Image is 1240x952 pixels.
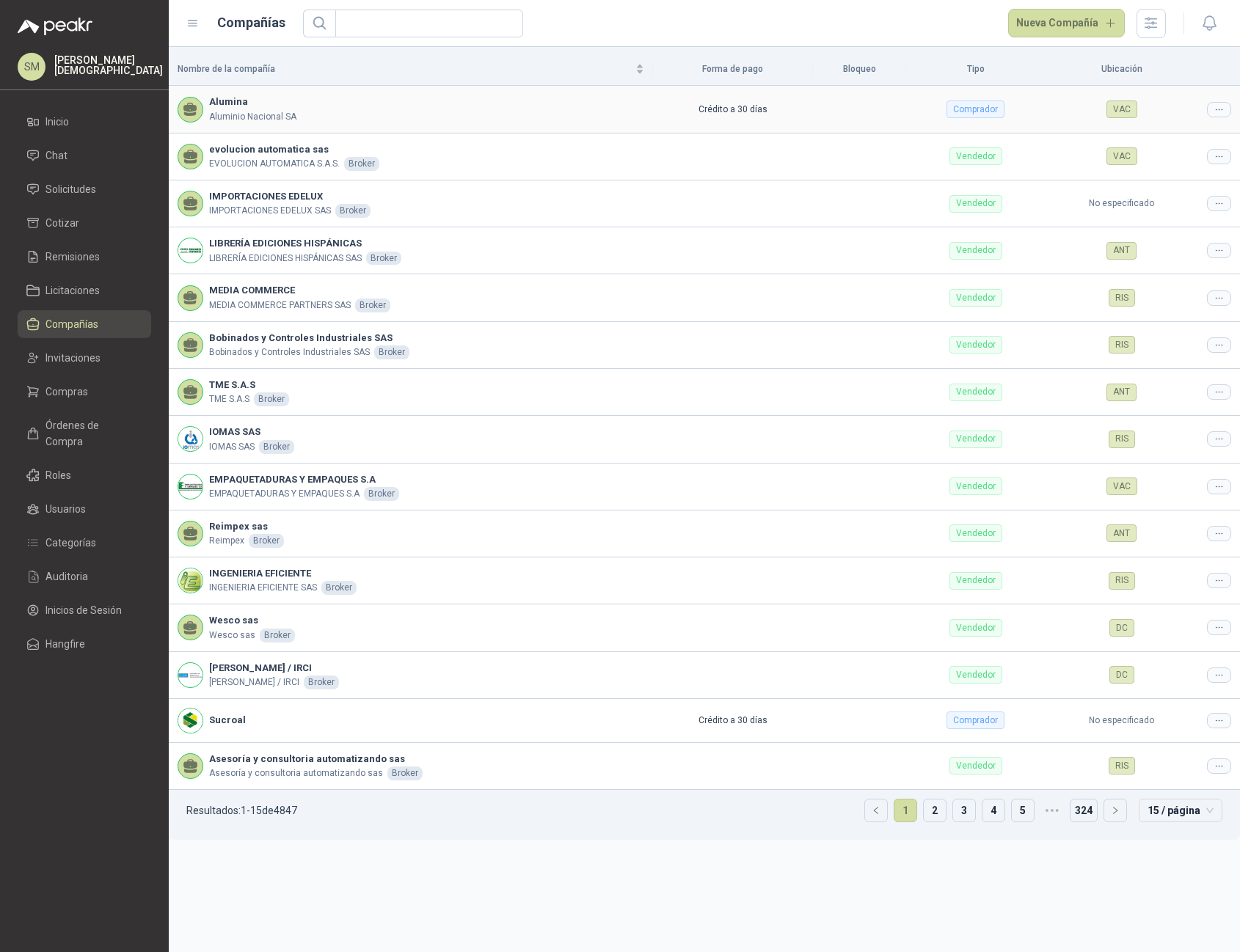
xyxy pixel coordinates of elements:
li: 324 [1070,799,1098,822]
div: ANT [1106,242,1137,260]
span: right [1111,806,1120,815]
img: Company Logo [178,568,203,593]
a: 2 [924,799,946,821]
li: 3 [952,799,976,822]
span: Compañías [45,316,98,332]
div: SM [18,53,45,81]
div: Broker [335,204,371,218]
a: Usuarios [18,495,151,523]
div: Vendedor [949,242,1002,260]
div: Comprador [947,100,1004,118]
span: Compras [45,384,88,400]
span: Invitaciones [45,350,101,366]
span: Licitaciones [45,282,100,299]
b: Sucroal [209,713,246,728]
a: Licitaciones [18,277,151,304]
div: Vendedor [949,619,1002,637]
span: Hangfire [45,636,85,652]
b: Reimpex sas [209,519,284,534]
span: Inicios de Sesión [45,602,122,618]
a: Hangfire [18,630,151,658]
b: MEDIA COMMERCE [209,283,390,298]
a: 324 [1071,799,1097,821]
li: 2 [923,799,947,822]
p: EVOLUCION AUTOMATICA S.A.S. [209,157,340,171]
b: IMPORTACIONES EDELUX [209,189,371,204]
b: evolucion automatica sas [209,142,379,157]
div: Vendedor [949,336,1002,354]
img: Company Logo [178,708,203,733]
a: 5 [1012,799,1034,821]
div: Broker [259,440,294,454]
li: Página siguiente [1104,799,1127,822]
span: 15 / página [1148,799,1214,821]
b: Bobinados y Controles Industriales SAS [209,331,409,345]
li: Página anterior [864,799,888,822]
p: EMPAQUETADURAS Y EMPAQUES S.A [209,487,360,501]
p: No especificado [1054,197,1189,210]
p: Aluminio Nacional SA [209,110,296,124]
h1: Compañías [217,12,285,33]
span: Categorías [45,535,96,551]
p: MEDIA COMMERCE PARTNERS SAS [209,299,351,312]
div: Broker [344,157,379,171]
p: IMPORTACIONES EDELUX SAS [209,204,331,218]
span: Remisiones [45,249,100,265]
span: left [872,806,880,815]
a: 4 [982,799,1004,821]
div: RIS [1109,289,1135,307]
a: Solicitudes [18,175,151,203]
b: LIBRERÍA EDICIONES HISPÁNICAS [209,236,401,251]
p: Reimpex [209,534,244,548]
div: RIS [1109,572,1135,590]
p: LIBRERÍA EDICIONES HISPÁNICAS SAS [209,252,362,266]
div: Vendedor [949,572,1002,590]
div: Vendedor [949,147,1002,165]
div: ANT [1106,384,1137,401]
a: Remisiones [18,243,151,271]
div: Vendedor [949,757,1002,775]
div: Vendedor [949,289,1002,307]
div: DC [1109,666,1134,684]
div: tamaño de página [1139,799,1222,822]
li: 1 [894,799,917,822]
div: ANT [1106,524,1137,542]
a: Nueva Compañía [1008,9,1126,38]
b: TME S.A.S [209,378,289,392]
a: Compras [18,378,151,406]
span: Usuarios [45,501,86,517]
button: right [1104,799,1126,821]
div: Vendedor [949,431,1002,448]
div: RIS [1109,431,1135,448]
button: left [865,799,887,821]
b: IOMAS SAS [209,425,294,439]
div: RIS [1109,757,1135,775]
div: Broker [387,766,423,780]
span: Auditoria [45,568,88,585]
span: Solicitudes [45,181,96,197]
a: Cotizar [18,209,151,237]
img: Company Logo [178,475,203,499]
a: Auditoria [18,563,151,590]
div: Comprador [947,711,1004,729]
b: Wesco sas [209,613,295,628]
b: [PERSON_NAME] / IRCI [209,661,339,675]
span: Chat [45,147,68,164]
div: Vendedor [949,477,1002,495]
span: Nombre de la compañía [178,62,632,76]
span: Cotizar [45,215,79,231]
li: 4 [982,799,1005,822]
div: Broker [260,629,295,642]
div: Broker [249,534,284,548]
div: Broker [321,581,357,595]
b: Alumina [209,95,296,109]
div: DC [1109,619,1134,637]
p: IOMAS SAS [209,440,255,454]
a: Chat [18,142,151,169]
div: RIS [1109,336,1135,354]
p: Resultados: 1 - 15 de 4847 [186,805,297,816]
div: VAC [1106,147,1137,165]
div: VAC [1106,100,1137,118]
img: Company Logo [178,238,203,263]
a: Inicios de Sesión [18,596,151,624]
